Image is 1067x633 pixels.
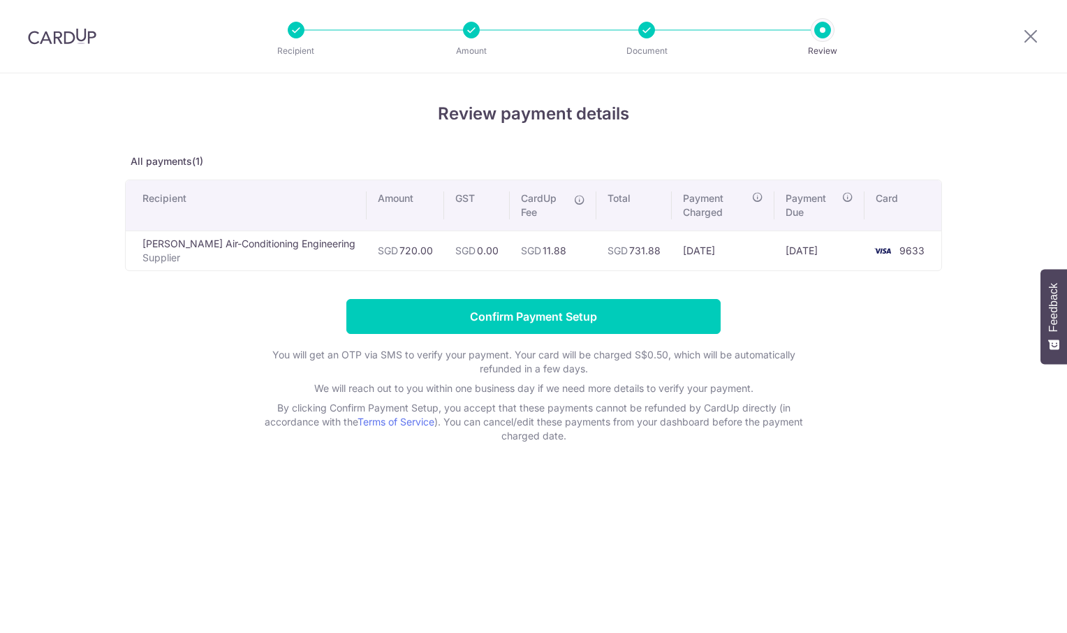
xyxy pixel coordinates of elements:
span: 9633 [899,245,925,256]
span: Feedback [1047,283,1060,332]
span: CardUp Fee [521,191,567,219]
p: Document [595,44,698,58]
span: Payment Due [786,191,838,219]
th: Amount [367,180,444,231]
th: GST [444,180,510,231]
p: Supplier [142,251,355,265]
span: SGD [378,245,398,256]
th: Card [864,180,941,231]
td: [DATE] [774,231,864,270]
span: SGD [608,245,628,256]
p: All payments(1) [125,154,942,168]
span: Payment Charged [683,191,748,219]
td: 720.00 [367,231,444,270]
td: 731.88 [596,231,672,270]
button: Feedback - Show survey [1040,269,1067,364]
td: [PERSON_NAME] Air-Conditioning Engineering [126,231,367,270]
td: 11.88 [510,231,596,270]
a: Terms of Service [358,416,434,428]
p: By clicking Confirm Payment Setup, you accept that these payments cannot be refunded by CardUp di... [254,401,813,443]
span: SGD [521,245,541,256]
h4: Review payment details [125,101,942,126]
td: 0.00 [444,231,510,270]
p: You will get an OTP via SMS to verify your payment. Your card will be charged S$0.50, which will ... [254,348,813,376]
p: We will reach out to you within one business day if we need more details to verify your payment. [254,381,813,395]
p: Recipient [244,44,348,58]
iframe: Opens a widget where you can find more information [978,591,1053,626]
img: CardUp [28,28,96,45]
p: Amount [420,44,523,58]
th: Total [596,180,672,231]
th: Recipient [126,180,367,231]
input: Confirm Payment Setup [346,299,721,334]
p: Review [771,44,874,58]
img: <span class="translation_missing" title="translation missing: en.account_steps.new_confirm_form.b... [869,242,897,259]
span: SGD [455,245,476,256]
td: [DATE] [672,231,774,270]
